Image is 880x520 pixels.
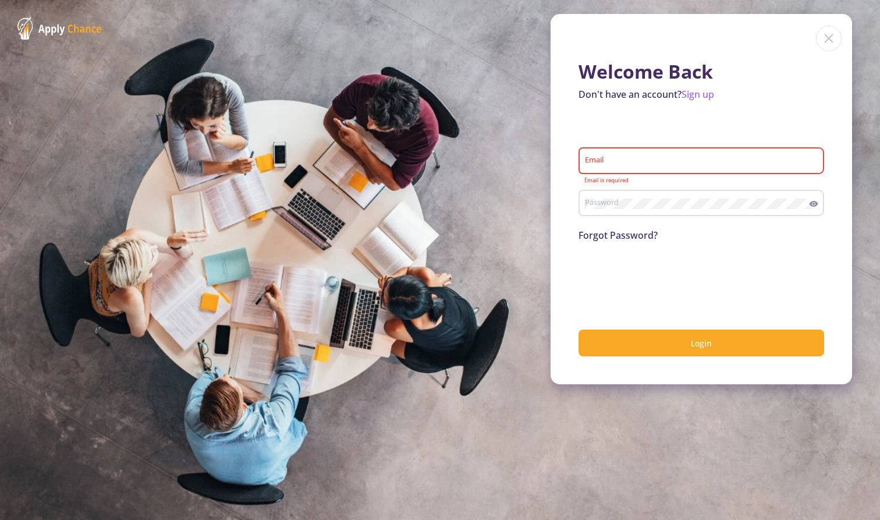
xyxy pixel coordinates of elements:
[584,178,819,184] mat-error: Email is required
[579,61,824,83] h1: Welcome Back
[579,256,755,302] iframe: reCAPTCHA
[579,87,824,101] p: Don't have an account?
[816,26,842,51] img: close icon
[682,88,714,101] a: Sign up
[579,229,658,242] a: Forgot Password?
[691,338,712,349] span: Login
[579,330,824,357] button: Login
[17,17,102,40] img: ApplyChance Logo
